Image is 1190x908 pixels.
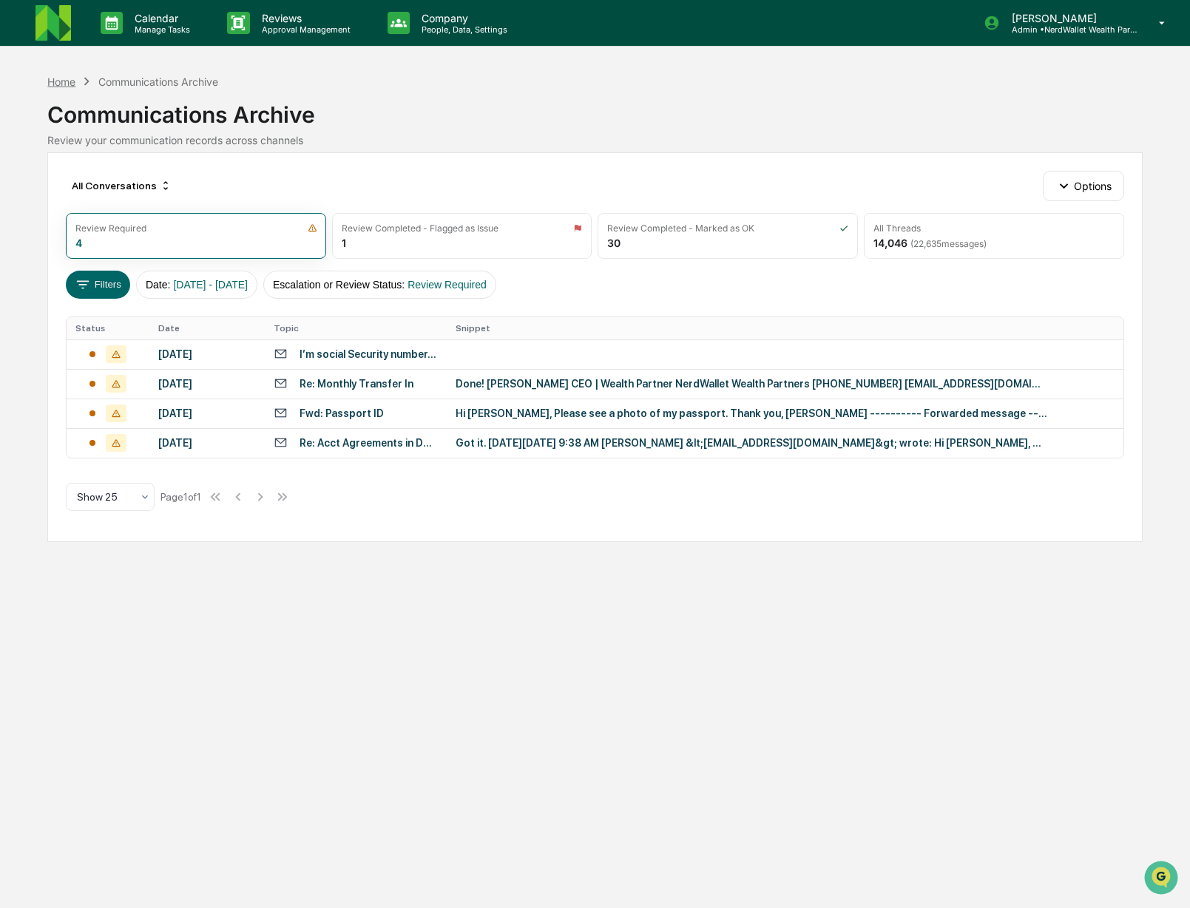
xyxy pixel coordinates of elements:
div: 🖐️ [15,188,27,200]
p: How can we help? [15,31,269,55]
div: [DATE] [158,378,256,390]
img: 1746055101610-c473b297-6a78-478c-a979-82029cc54cd1 [15,113,41,140]
img: icon [573,223,582,233]
div: Page 1 of 1 [160,491,201,503]
span: [DATE] - [DATE] [173,279,248,291]
div: I’m social Security number. It is mine.458 45 2416 [PERSON_NAME] [300,348,438,360]
div: Review your communication records across channels [47,134,1142,146]
img: icon [308,223,317,233]
div: 14,046 [873,237,987,249]
button: Date:[DATE] - [DATE] [136,271,257,299]
div: 30 [607,237,621,249]
div: Communications Archive [47,89,1142,128]
a: 🗄️Attestations [101,180,189,207]
div: Home [47,75,75,88]
div: All Conversations [66,174,178,197]
div: 🗄️ [107,188,119,200]
th: Date [149,317,265,339]
div: Re: Acct Agreements in DocuSign [300,437,438,449]
p: Reviews [250,12,358,24]
div: [DATE] [158,437,256,449]
img: icon [839,223,848,233]
span: Attestations [122,186,183,201]
div: Review Completed - Marked as OK [607,223,754,234]
span: ( 22,635 messages) [910,238,987,249]
th: Topic [265,317,447,339]
button: Options [1043,171,1123,200]
a: 🖐️Preclearance [9,180,101,207]
div: [DATE] [158,407,256,419]
input: Clear [38,67,244,83]
div: 4 [75,237,82,249]
th: Snippet [447,317,1123,339]
a: Powered byPylon [104,250,179,262]
p: Company [410,12,515,24]
p: People, Data, Settings [410,24,515,35]
span: Preclearance [30,186,95,201]
div: Communications Archive [98,75,218,88]
button: Start new chat [251,118,269,135]
button: Escalation or Review Status:Review Required [263,271,496,299]
div: Start new chat [50,113,243,128]
span: Review Required [408,279,487,291]
span: Data Lookup [30,214,93,229]
div: Got it. [DATE][DATE] 9:38 AM [PERSON_NAME] &lt;[EMAIL_ADDRESS][DOMAIN_NAME]&gt; wrote: Hi [PERSON... [456,437,1047,449]
div: 1 [342,237,346,249]
button: Filters [66,271,130,299]
div: All Threads [873,223,921,234]
iframe: Open customer support [1143,859,1183,899]
div: Review Completed - Flagged as Issue [342,223,498,234]
div: Fwd: Passport ID [300,407,384,419]
div: Re: Monthly Transfer In [300,378,413,390]
div: Review Required [75,223,146,234]
div: [DATE] [158,348,256,360]
p: [PERSON_NAME] [1000,12,1137,24]
div: Hi [PERSON_NAME], Please see a photo of my passport. Thank you, [PERSON_NAME] ---------- Forwarde... [456,407,1047,419]
div: 🔎 [15,216,27,228]
div: Done! [PERSON_NAME] CEO | Wealth Partner NerdWallet Wealth Partners [PHONE_NUMBER] [EMAIL_ADDRESS... [456,378,1047,390]
p: Admin • NerdWallet Wealth Partners [1000,24,1137,35]
span: Pylon [147,251,179,262]
a: 🔎Data Lookup [9,209,99,235]
p: Calendar [123,12,197,24]
th: Status [67,317,149,339]
img: logo [36,5,71,41]
p: Approval Management [250,24,358,35]
div: We're available if you need us! [50,128,187,140]
p: Manage Tasks [123,24,197,35]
